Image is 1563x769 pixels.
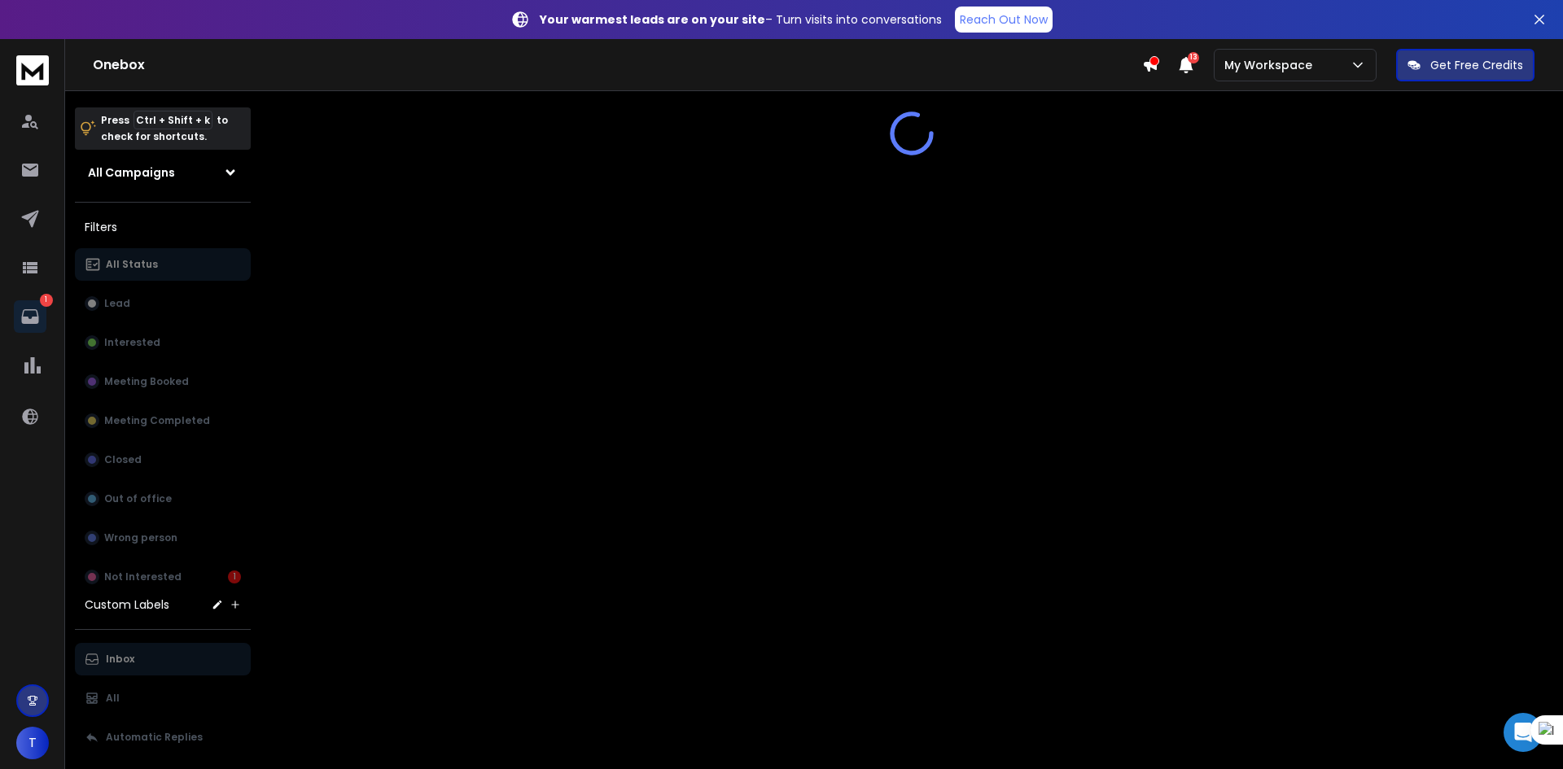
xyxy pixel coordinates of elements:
[134,111,212,129] span: Ctrl + Shift + k
[93,55,1142,75] h1: Onebox
[16,727,49,759] button: T
[1224,57,1319,73] p: My Workspace
[955,7,1053,33] a: Reach Out Now
[75,156,251,189] button: All Campaigns
[85,596,169,613] h3: Custom Labels
[40,294,53,307] p: 1
[540,11,942,28] p: – Turn visits into conversations
[1396,49,1535,81] button: Get Free Credits
[540,11,765,28] strong: Your warmest leads are on your site
[16,55,49,85] img: logo
[101,112,228,145] p: Press to check for shortcuts.
[1504,713,1543,752] div: Open Intercom Messenger
[14,300,46,333] a: 1
[960,11,1048,28] p: Reach Out Now
[88,164,175,181] h1: All Campaigns
[1188,52,1199,63] span: 13
[75,216,251,238] h3: Filters
[1430,57,1523,73] p: Get Free Credits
